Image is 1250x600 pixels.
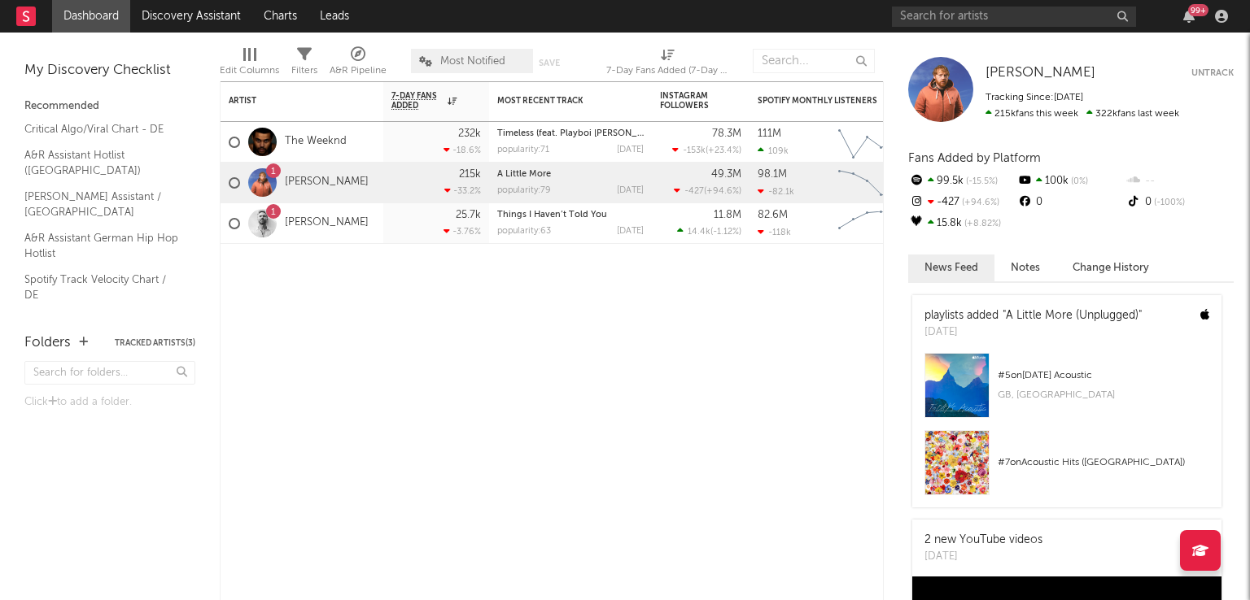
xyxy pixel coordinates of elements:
div: 15.8k [908,213,1016,234]
a: Spotify Track Velocity Chart / DE [24,271,179,304]
a: "A Little More (Unplugged)" [1003,310,1142,321]
span: 0 % [1069,177,1088,186]
div: Most Recent Track [497,96,619,106]
div: 99 + [1188,4,1208,16]
a: A&R Assistant Hotlist ([GEOGRAPHIC_DATA]) [24,146,179,180]
a: Critical Algo/Viral Chart - DE [24,120,179,138]
div: Artist [229,96,351,106]
a: A Little More [497,170,551,179]
div: 0 [1016,192,1125,213]
div: 25.7k [456,210,481,220]
div: [DATE] [924,549,1042,565]
span: +8.82 % [962,220,1001,228]
div: 109k [758,146,789,156]
div: 111M [758,128,781,139]
div: playlists added [924,307,1142,324]
div: 99.5k [908,171,1016,192]
span: 14.4k [688,228,710,237]
span: +94.6 % [959,198,999,207]
div: -118k [758,227,791,237]
div: -82.1k [758,186,794,197]
a: #7onAcoustic Hits ([GEOGRAPHIC_DATA]) [912,430,1222,507]
div: popularity: 79 [497,186,551,195]
div: 11.8M [714,210,741,220]
div: 100k [1016,171,1125,192]
div: 2 new YouTube videos [924,532,1042,549]
div: 232k [458,128,481,139]
div: 7-Day Fans Added (7-Day Fans Added) [606,41,728,88]
span: +94.6 % [706,187,739,196]
div: Recommended [24,97,195,116]
span: 7-Day Fans Added [391,91,444,111]
input: Search for folders... [24,361,195,385]
div: [DATE] [617,146,644,154]
div: -3.76 % [444,226,481,237]
a: [PERSON_NAME] [285,216,369,230]
div: -427 [908,192,1016,213]
span: -15.5 % [964,177,998,186]
span: -427 [684,187,704,196]
input: Search... [753,49,875,73]
span: [PERSON_NAME] [986,66,1095,80]
span: Most Notified [440,56,505,67]
a: #5on[DATE] AcousticGB, [GEOGRAPHIC_DATA] [912,353,1222,430]
span: -100 % [1152,198,1185,207]
span: -1.12 % [713,228,739,237]
button: News Feed [908,254,994,281]
div: Edit Columns [220,41,279,88]
div: popularity: 63 [497,227,551,236]
div: [DATE] [617,227,644,236]
div: Spotify Monthly Listeners [758,96,880,106]
a: The Weeknd [285,135,347,149]
div: 98.1M [758,169,787,180]
a: A&R Assistant German Hip Hop Hotlist [24,229,179,263]
div: # 7 on Acoustic Hits ([GEOGRAPHIC_DATA]) [998,453,1209,472]
div: Filters [291,41,317,88]
div: -33.2 % [444,185,481,196]
div: 0 [1125,192,1234,213]
span: Fans Added by Platform [908,152,1041,164]
div: A&R Pipeline [330,61,387,80]
div: Folders [24,333,71,353]
div: 78.3M [712,128,741,139]
div: Edit Columns [220,61,279,80]
a: [PERSON_NAME] [986,65,1095,81]
span: 322k fans last week [986,109,1179,119]
div: Click to add a folder. [24,393,195,412]
div: 82.6M [758,210,788,220]
button: Untrack [1191,65,1234,81]
div: Things I Haven’t Told You [497,211,644,220]
button: Tracked Artists(3) [115,339,195,347]
div: -- [1125,171,1234,192]
div: Instagram Followers [660,91,717,111]
svg: Chart title [831,122,904,163]
div: A Little More [497,170,644,179]
a: [PERSON_NAME] Assistant / [GEOGRAPHIC_DATA] [24,188,179,221]
div: 215k [459,169,481,180]
a: [PERSON_NAME] [285,176,369,189]
input: Search for artists [892,7,1136,27]
svg: Chart title [831,163,904,203]
div: [DATE] [924,324,1142,341]
button: Notes [994,254,1056,281]
a: Things I Haven’t Told You [497,211,607,220]
div: GB, [GEOGRAPHIC_DATA] [998,385,1209,405]
button: 99+ [1183,10,1195,23]
div: 49.3M [711,169,741,180]
div: ( ) [672,145,741,155]
div: # 5 on [DATE] Acoustic [998,366,1209,385]
div: Filters [291,61,317,80]
div: -18.6 % [444,145,481,155]
div: ( ) [677,226,741,237]
div: A&R Pipeline [330,41,387,88]
span: +23.4 % [708,146,739,155]
a: Timeless (feat. Playboi [PERSON_NAME] & Doechii) - Remix [497,129,746,138]
button: Change History [1056,254,1165,281]
div: ( ) [674,185,741,196]
span: -153k [683,146,706,155]
div: popularity: 71 [497,146,549,154]
div: Timeless (feat. Playboi Carti & Doechii) - Remix [497,129,644,138]
div: [DATE] [617,186,644,195]
button: Save [539,59,560,67]
div: My Discovery Checklist [24,61,195,80]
